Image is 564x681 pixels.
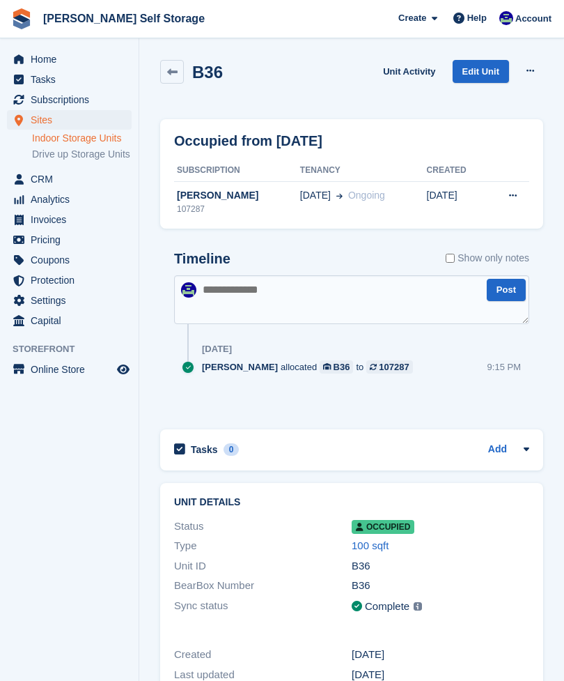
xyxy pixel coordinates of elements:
a: Indoor Storage Units [32,132,132,145]
div: 107287 [174,203,300,215]
a: menu [7,291,132,310]
img: Justin Farthing [499,11,513,25]
a: Unit Activity [377,60,441,83]
a: Drive up Storage Units [32,148,132,161]
div: B36 [352,578,529,594]
div: [DATE] [202,344,232,355]
span: Settings [31,291,114,310]
span: Invoices [31,210,114,229]
a: menu [7,90,132,109]
a: menu [7,270,132,290]
div: 0 [224,443,240,456]
img: icon-info-grey-7440780725fd019a000dd9b08b2336e03edf1995a4989e88bcd33f0948082b44.svg [414,602,422,611]
div: Created [174,647,352,663]
button: Post [487,279,526,302]
a: Preview store [115,361,132,378]
div: B36 [352,558,529,574]
span: [DATE] [300,188,331,203]
span: Coupons [31,250,114,270]
img: Justin Farthing [181,282,196,298]
a: B36 [320,360,353,374]
span: Account [515,12,551,26]
div: Complete [365,599,409,615]
a: menu [7,230,132,250]
div: [DATE] [352,647,529,663]
a: menu [7,70,132,89]
span: Subscriptions [31,90,114,109]
label: Show only notes [446,251,529,266]
span: Analytics [31,190,114,209]
th: Tenancy [300,160,427,182]
div: 107287 [379,360,409,374]
h2: Timeline [174,251,230,267]
a: menu [7,210,132,229]
a: menu [7,250,132,270]
a: menu [7,110,132,130]
span: Ongoing [348,190,385,201]
a: 107287 [366,360,412,374]
a: Add [488,442,507,458]
a: menu [7,49,132,69]
span: Occupied [352,520,414,534]
th: Subscription [174,160,300,182]
span: Tasks [31,70,114,89]
span: Online Store [31,360,114,379]
div: Status [174,519,352,535]
td: [DATE] [427,181,486,223]
span: Pricing [31,230,114,250]
a: [PERSON_NAME] Self Storage [38,7,210,30]
h2: Unit details [174,497,529,508]
div: BearBox Number [174,578,352,594]
span: Protection [31,270,114,290]
a: Edit Unit [453,60,509,83]
div: allocated to [202,360,420,374]
a: 100 sqft [352,540,389,551]
div: Type [174,538,352,554]
h2: Tasks [191,443,218,456]
th: Created [427,160,486,182]
span: CRM [31,169,114,189]
span: [PERSON_NAME] [202,360,278,374]
span: Help [467,11,487,25]
div: B36 [334,360,350,374]
h2: Occupied from [DATE] [174,130,322,151]
span: Create [398,11,426,25]
div: 9:15 PM [487,360,521,374]
span: Capital [31,311,114,330]
a: menu [7,360,132,379]
a: menu [7,311,132,330]
input: Show only notes [446,251,455,266]
span: Storefront [13,342,139,356]
img: stora-icon-8386f47178a22dfd0bd8f6a31ec36ba5ce8667c1dd55bd0f319d3a0aa187defe.svg [11,8,32,29]
span: Home [31,49,114,69]
div: Unit ID [174,558,352,574]
a: menu [7,169,132,189]
div: Sync status [174,598,352,615]
h2: B36 [192,63,223,82]
div: [PERSON_NAME] [174,188,300,203]
a: menu [7,190,132,209]
span: Sites [31,110,114,130]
